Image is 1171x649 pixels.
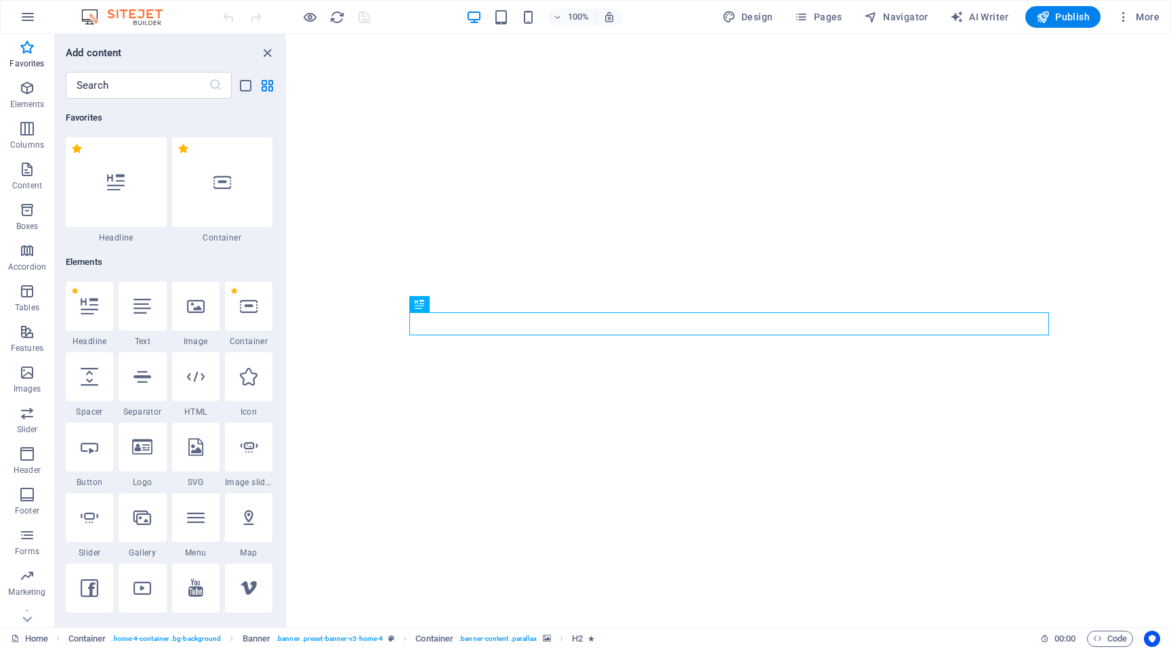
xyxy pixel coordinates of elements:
span: Logo [119,477,166,488]
span: HTML [172,406,220,417]
p: Content [12,180,42,191]
span: Separator [119,406,166,417]
span: Headline [66,336,113,347]
p: Slider [17,424,38,435]
span: : [1064,633,1066,644]
button: Click here to leave preview mode and continue editing [302,9,318,25]
div: Logo [119,423,166,488]
span: Remove from favorites [230,287,238,295]
p: Forms [15,546,39,557]
span: . banner-content .parallax [459,631,537,647]
div: Headline [66,282,113,347]
button: Navigator [859,6,934,28]
span: Text [119,336,166,347]
button: Pages [789,6,847,28]
div: Button [66,423,113,488]
span: Icon [225,406,272,417]
div: Icon [225,352,272,417]
button: Design [717,6,779,28]
span: Button [66,477,113,488]
div: Separator [119,352,166,417]
span: AI Writer [950,10,1009,24]
span: Map [225,547,272,558]
div: Menu [172,493,220,558]
p: Header [14,465,41,476]
span: Container [172,232,273,243]
span: Remove from favorites [178,143,189,154]
button: reload [329,9,345,25]
span: Headline [66,232,167,243]
i: This element is a customizable preset [388,635,394,642]
div: Spacer [66,352,113,417]
div: Image [172,282,220,347]
nav: breadcrumb [68,631,594,647]
img: Editor Logo [78,9,180,25]
span: Navigator [864,10,928,24]
button: Publish [1025,6,1101,28]
span: Publish [1036,10,1090,24]
div: SVG [172,423,220,488]
h6: Session time [1040,631,1076,647]
span: Gallery [119,547,166,558]
span: Design [722,10,773,24]
div: Container [225,282,272,347]
h6: Add content [66,45,122,61]
span: Spacer [66,406,113,417]
i: Reload page [329,9,345,25]
p: Footer [15,505,39,516]
span: Click to select. Double-click to edit [415,631,453,647]
div: Slider [66,493,113,558]
span: Click to select. Double-click to edit [243,631,271,647]
p: Images [14,383,41,394]
i: On resize automatically adjust zoom level to fit chosen device. [603,11,615,23]
button: AI Writer [945,6,1014,28]
h6: Elements [66,254,272,270]
p: Features [11,343,43,354]
p: Elements [10,99,45,110]
span: Remove from favorites [71,143,83,154]
span: Click to select. Double-click to edit [68,631,106,647]
p: Accordion [8,261,46,272]
button: More [1111,6,1165,28]
div: Image slider [225,423,272,488]
i: This element contains a background [543,635,551,642]
button: list-view [237,77,253,93]
p: Tables [15,302,39,313]
h6: Favorites [66,110,272,126]
span: Click to select. Double-click to edit [572,631,583,647]
span: Code [1093,631,1127,647]
div: HTML [172,352,220,417]
span: . banner .preset-banner-v3-home-4 [276,631,383,647]
span: Menu [172,547,220,558]
div: Gallery [119,493,166,558]
p: Favorites [9,58,44,69]
span: Container [225,336,272,347]
h6: 100% [568,9,590,25]
button: Code [1087,631,1133,647]
div: Text [119,282,166,347]
button: grid-view [259,77,275,93]
p: Marketing [8,587,45,598]
div: Headline [66,138,167,243]
a: Click to cancel selection. Double-click to open Pages [11,631,48,647]
button: close panel [259,45,275,61]
input: Search [66,72,209,99]
button: Usercentrics [1144,631,1160,647]
span: 00 00 [1054,631,1075,647]
p: Boxes [16,221,39,232]
i: Element contains an animation [588,635,594,642]
span: Image [172,336,220,347]
span: Pages [794,10,842,24]
p: Columns [10,140,44,150]
span: Image slider [225,477,272,488]
div: Map [225,493,272,558]
div: Container [172,138,273,243]
span: SVG [172,477,220,488]
button: 100% [548,9,596,25]
span: . home-4-container .bg-background [111,631,221,647]
span: More [1117,10,1159,24]
span: Slider [66,547,113,558]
